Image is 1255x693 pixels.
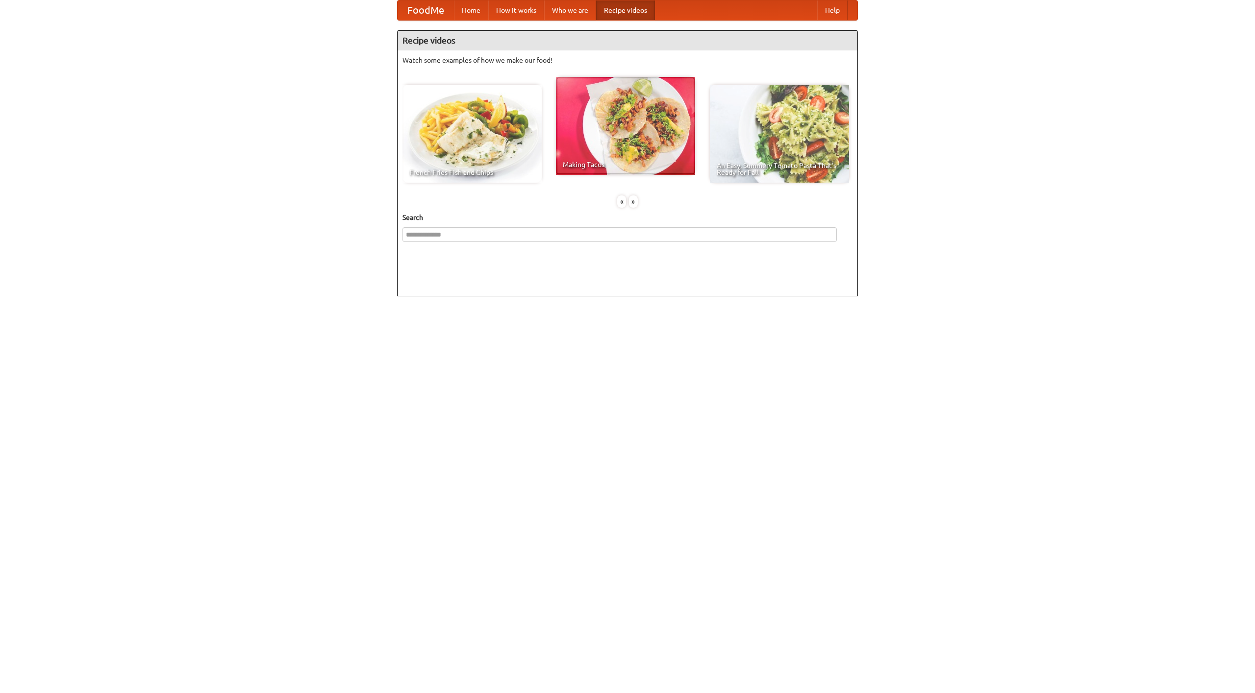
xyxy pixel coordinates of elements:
[596,0,655,20] a: Recipe videos
[402,55,853,65] p: Watch some examples of how we make our food!
[556,77,695,175] a: Making Tacos
[563,161,688,168] span: Making Tacos
[409,169,535,176] span: French Fries Fish and Chips
[454,0,488,20] a: Home
[617,195,626,208] div: «
[544,0,596,20] a: Who we are
[402,213,853,222] h5: Search
[488,0,544,20] a: How it works
[817,0,848,20] a: Help
[398,0,454,20] a: FoodMe
[629,195,638,208] div: »
[398,31,857,50] h4: Recipe videos
[402,85,542,183] a: French Fries Fish and Chips
[710,85,849,183] a: An Easy, Summery Tomato Pasta That's Ready for Fall
[717,162,842,176] span: An Easy, Summery Tomato Pasta That's Ready for Fall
